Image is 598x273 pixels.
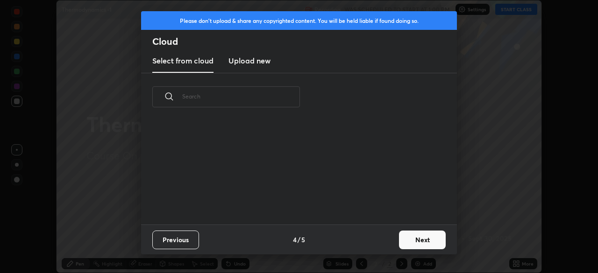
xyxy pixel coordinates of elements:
h4: / [298,235,300,245]
button: Next [399,231,446,249]
button: Previous [152,231,199,249]
h4: 4 [293,235,297,245]
h3: Upload new [228,55,271,66]
h4: 5 [301,235,305,245]
h3: Select from cloud [152,55,214,66]
input: Search [182,77,300,116]
h2: Cloud [152,35,457,48]
div: Please don't upload & share any copyrighted content. You will be held liable if found doing so. [141,11,457,30]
